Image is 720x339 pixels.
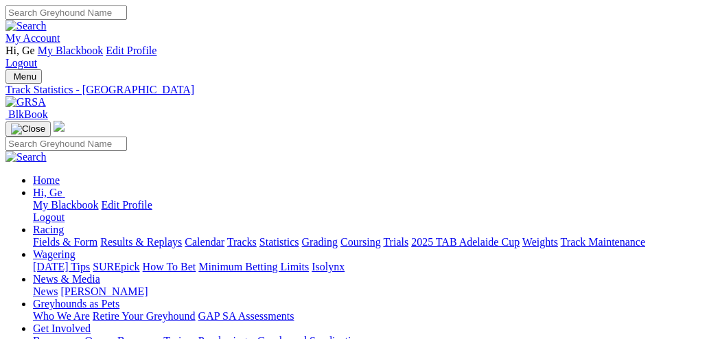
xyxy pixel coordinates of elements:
a: Tracks [227,236,257,248]
a: Grading [302,236,338,248]
a: Coursing [340,236,381,248]
a: 2025 TAB Adelaide Cup [411,236,520,248]
a: Hi, Ge [33,187,65,198]
a: Statistics [259,236,299,248]
button: Toggle navigation [5,69,42,84]
div: Racing [33,236,715,248]
a: Weights [522,236,558,248]
a: Isolynx [312,261,345,272]
a: BlkBook [5,108,48,120]
a: News [33,285,58,297]
div: Hi, Ge [33,199,715,224]
a: Racing [33,224,64,235]
a: How To Bet [143,261,196,272]
img: Search [5,151,47,163]
a: Results & Replays [100,236,182,248]
a: SUREpick [93,261,139,272]
span: Hi, Ge [33,187,62,198]
div: My Account [5,45,715,69]
span: BlkBook [8,108,48,120]
a: Wagering [33,248,76,260]
a: Fields & Form [33,236,97,248]
div: Greyhounds as Pets [33,310,715,323]
a: Track Statistics - [GEOGRAPHIC_DATA] [5,84,715,96]
a: Get Involved [33,323,91,334]
img: GRSA [5,96,46,108]
a: Minimum Betting Limits [198,261,309,272]
a: Retire Your Greyhound [93,310,196,322]
a: Trials [383,236,408,248]
a: Track Maintenance [561,236,645,248]
a: My Blackbook [38,45,104,56]
a: My Blackbook [33,199,99,211]
div: Wagering [33,261,715,273]
a: Home [33,174,60,186]
img: logo-grsa-white.png [54,121,65,132]
a: Logout [5,57,37,69]
a: Who We Are [33,310,90,322]
input: Search [5,5,127,20]
img: Close [11,124,45,135]
input: Search [5,137,127,151]
a: [PERSON_NAME] [60,285,148,297]
a: My Account [5,32,60,44]
a: News & Media [33,273,100,285]
a: Greyhounds as Pets [33,298,119,309]
img: Search [5,20,47,32]
span: Menu [14,71,36,82]
a: Edit Profile [102,199,152,211]
div: News & Media [33,285,715,298]
a: GAP SA Assessments [198,310,294,322]
a: Calendar [185,236,224,248]
a: Logout [33,211,65,223]
span: Hi, Ge [5,45,35,56]
a: [DATE] Tips [33,261,90,272]
button: Toggle navigation [5,121,51,137]
a: Edit Profile [106,45,156,56]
